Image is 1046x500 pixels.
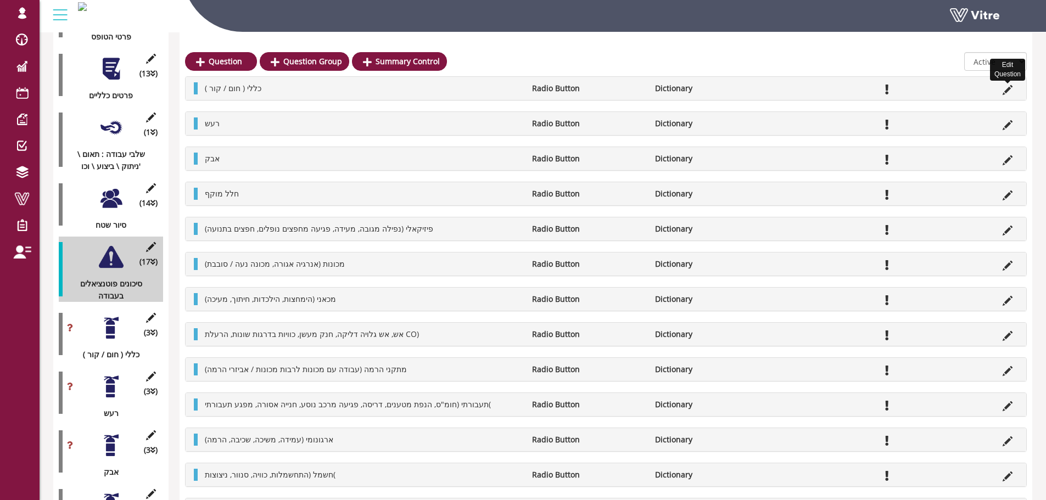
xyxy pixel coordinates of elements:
[205,188,239,199] span: חלל מוקף
[527,188,650,200] li: Radio Button
[139,197,158,209] span: (14 )
[527,434,650,446] li: Radio Button
[650,293,773,305] li: Dictionary
[205,259,345,269] span: מכונות (אנרגיה אגורה, מכונה נעה / סובבת)
[527,82,650,94] li: Radio Button
[59,407,155,419] div: רעש
[650,363,773,375] li: Dictionary
[527,258,650,270] li: Radio Button
[650,469,773,481] li: Dictionary
[78,2,87,11] img: 40d9aad5-a737-4999-9f13-b3f23ddca12b.png
[527,398,650,411] li: Radio Button
[527,328,650,340] li: Radio Button
[650,223,773,235] li: Dictionary
[205,434,333,445] span: ארגונומי (עמידה, משיכה, שכיבה, הרמה)
[650,117,773,130] li: Dictionary
[139,68,158,80] span: (13 )
[650,398,773,411] li: Dictionary
[205,153,220,164] span: אבק
[527,153,650,165] li: Radio Button
[205,118,220,128] span: רעש
[650,434,773,446] li: Dictionary
[59,148,155,172] div: שלבי עבודה : תאום \ ניתוק \ ביצוע \ וכו'
[59,219,155,231] div: סיור שטח
[352,52,447,71] a: Summary Control
[260,52,349,71] a: Question Group
[59,89,155,102] div: פרטים כלליים
[650,82,773,94] li: Dictionary
[205,364,407,374] span: מתקני הרמה (עבודה עם מכונות לרבות מכונות / אביזרי הרמה)
[59,278,155,302] div: סיכונים פוטנציאלים בעבודה
[650,328,773,340] li: Dictionary
[144,327,158,339] span: (3 )
[527,117,650,130] li: Radio Button
[139,256,158,268] span: (17 )
[990,59,1025,81] div: Edit Question
[527,363,650,375] li: Radio Button
[144,444,158,456] span: (3 )
[144,126,158,138] span: (1 )
[205,294,336,304] span: מכאני (הימחצות, הילכדות, חיתוך, מעיכה)
[205,399,491,409] span: תעבורתי (חומ"ס, הנפת מטענים, דריסה, פגיעה מרכב נוסע, חנייה אסורה, מפגע תעבורתי(
[527,223,650,235] li: Radio Button
[205,329,419,339] span: אש, אש גלויה דליקה, חנק מעשן, כוויות בדרגות שונות, הרעלת CO)
[527,469,650,481] li: Radio Button
[59,349,155,361] div: כללי ( חום / קור )
[650,153,773,165] li: Dictionary
[650,188,773,200] li: Dictionary
[205,83,261,93] span: כללי ( חום / קור )
[185,52,257,71] a: Question
[59,31,155,43] div: פרטי הטופס
[650,258,773,270] li: Dictionary
[205,469,335,480] span: חשמל (התחשמלות, כוויה, סנוור, ניצוצות(
[59,466,155,478] div: אבק
[527,293,650,305] li: Radio Button
[144,385,158,397] span: (3 )
[205,223,433,234] span: פיזיקאלי (נפילה מגובה, מעידה, פגיעה מחפצים נופלים, חפצים בתנועה)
